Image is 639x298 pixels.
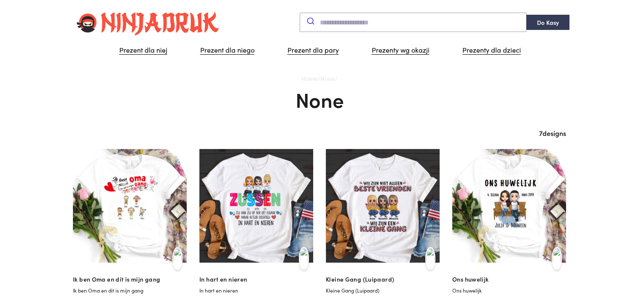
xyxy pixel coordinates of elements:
[73,275,187,284] h3: Ik ben Oma en dit is mijn gang
[326,275,440,284] h3: Kleine Gang (Luipaard)
[73,7,223,38] img: Glowing
[73,85,566,113] h1: None
[539,128,542,138] span: 7
[320,13,526,32] input: Submit
[113,44,173,57] a: Prezent dla niej
[73,128,566,139] div: designs
[320,74,335,82] a: None
[456,44,527,57] a: Prezenty dla dzieci
[452,275,566,284] h3: Ons huwelijk
[365,44,435,57] a: Prezenty wg okazji
[281,44,345,57] a: Prezent dla pary
[526,15,569,30] a: Do Kasy
[193,44,260,57] a: Prezent dla niego
[301,74,317,82] a: Home
[300,11,320,30] button: Submit
[199,275,313,284] h3: In hart en nieren
[300,13,526,32] div: Submit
